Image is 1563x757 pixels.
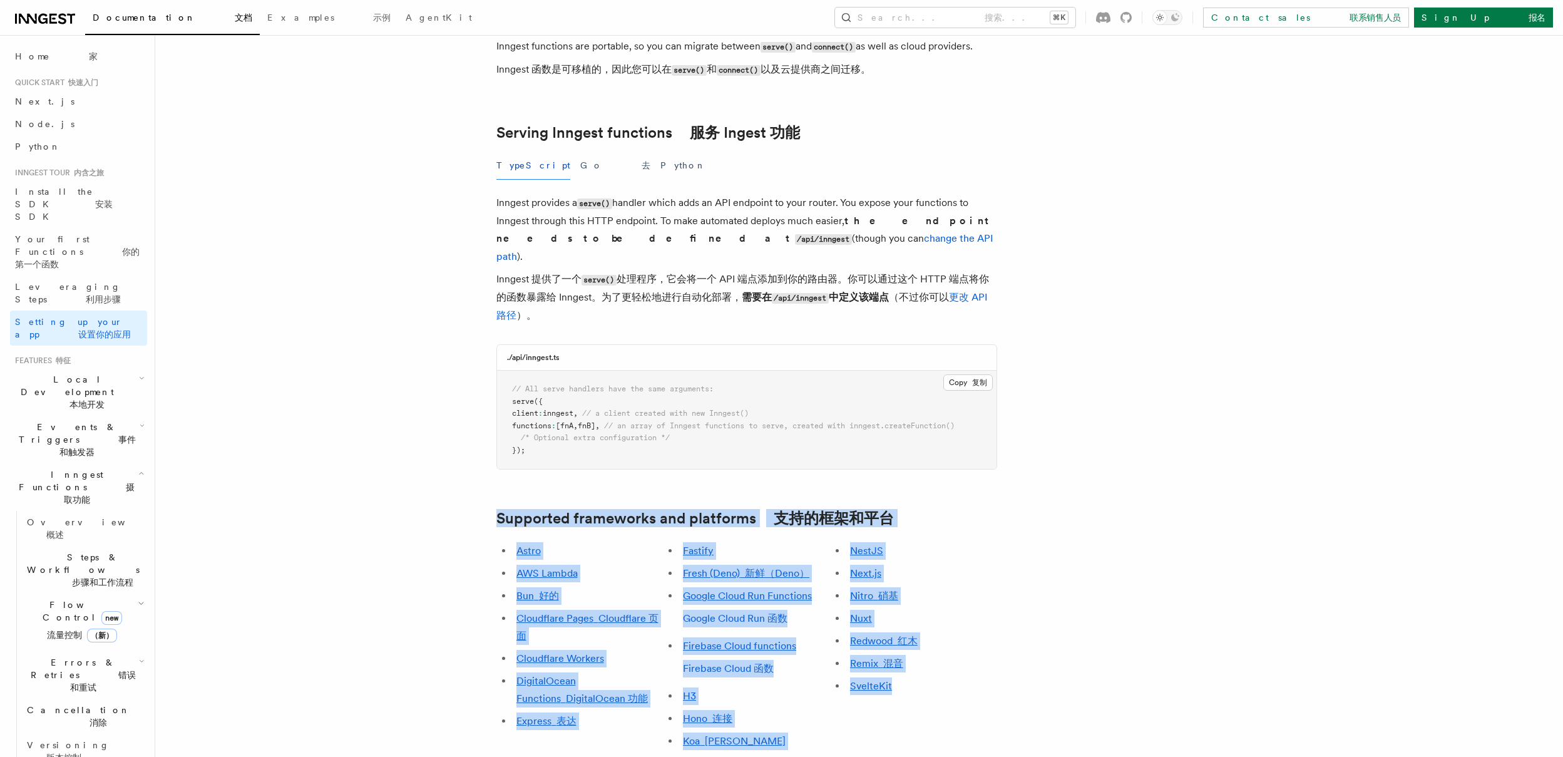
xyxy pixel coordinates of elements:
[717,65,761,76] code: connect()
[15,282,121,304] span: Leveraging Steps
[850,590,898,602] a: Nitro 硝基
[1050,11,1068,24] kbd: ⌘K
[512,384,714,393] span: // All serve handlers have the same arguments:
[15,96,74,106] span: Next.js
[496,38,997,84] p: Inngest functions are portable, so you can migrate between and as well as cloud providers.
[850,612,872,624] a: Nuxt
[521,433,670,442] span: /* Optional extra configuration */
[89,51,98,61] font: 家
[10,356,71,366] span: Features
[496,63,871,75] font: Inngest 函数是可移植的，因此您可以在 和 以及云提供商之间迁移。
[512,397,534,406] span: serve
[705,735,786,747] font: [PERSON_NAME]
[10,373,139,411] span: Local Development
[850,680,892,692] a: SvelteKit
[10,90,147,113] a: Next.js
[712,713,732,724] font: 连接
[46,530,64,540] font: 概述
[496,152,570,180] button: TypeScript
[1350,13,1401,23] font: 联系销售人员
[15,317,131,339] span: Setting up your app
[512,446,525,455] span: });
[742,291,889,303] strong: 需要在 中定义该端点
[774,509,894,527] font: 支持的框架和平台
[516,715,577,727] a: Express 表达
[10,416,147,463] button: Events & Triggers 事件和触发器
[543,409,573,418] span: inngest
[496,273,989,321] font: Inngest 提供了一个 处理程序，它会将一个 API 端点添加到你的路由器。你可以通过这个 HTTP 端点将你的函数暴露给 Inngest。为了更轻松地进行自动化部署， （不过你可以 ）。
[683,713,732,724] a: Hono 连接
[878,590,898,602] font: 硝基
[10,276,147,311] a: Leveraging Steps 利用步骤
[683,590,812,624] a: Google Cloud Run FunctionsGoogle Cloud Run 函数
[573,409,578,418] span: ,
[10,228,147,276] a: Your first Functions 你的第一个函数
[538,409,543,418] span: :
[512,421,551,430] span: functions
[267,13,391,23] span: Examples
[850,635,918,647] a: Redwood 红木
[812,42,856,53] code: connect()
[406,13,472,23] span: AgentKit
[47,630,117,640] font: 流量控制
[582,275,617,286] code: serve()
[373,13,391,23] font: 示例
[10,180,147,228] a: Install the SDK 安装 SDK
[496,510,894,527] a: Supported frameworks and platforms 支持的框架和平台
[539,590,559,602] font: 好的
[580,152,650,180] button: Go
[22,511,147,546] a: Overview 概述
[516,675,648,704] a: DigitalOcean Functions DigitalOcean 功能
[10,463,147,511] button: Inngest Functions 摄取功能
[566,693,648,704] font: DigitalOcean 功能
[556,715,577,727] font: 表达
[1152,10,1182,25] button: Toggle dark mode
[22,699,147,734] button: Cancellation 消除
[10,168,104,178] span: Inngest tour
[683,690,696,702] a: H3
[577,198,612,209] code: serve()
[573,421,578,430] span: ,
[22,546,147,594] button: Steps & Workflows 步骤和工作流程
[660,152,706,180] button: Python
[516,567,578,579] a: AWS Lambda
[15,187,113,222] span: Install the SDK
[534,397,543,406] span: ({
[512,409,538,418] span: client
[850,657,903,669] a: Remix 混音
[516,612,659,642] a: Cloudflare Pages Cloudflare 页面
[642,160,650,170] font: 去
[10,78,98,88] span: Quick start
[1529,13,1545,23] font: 报名
[551,421,556,430] span: :
[10,368,147,416] button: Local Development 本地开发
[683,545,714,557] a: Fastify
[69,399,105,409] font: 本地开发
[795,234,852,245] code: /api/inngest
[761,42,796,53] code: serve()
[556,421,573,430] span: [fnA
[15,234,140,269] span: Your first Functions
[604,421,955,430] span: // an array of Inngest functions to serve, created with inngest.createFunction()
[78,329,131,339] font: 设置你的应用
[672,65,707,76] code: serve()
[56,356,71,365] font: 特征
[235,13,252,23] font: 文档
[22,551,159,589] span: Steps & Workflows
[68,78,98,87] font: 快速入门
[683,612,787,624] font: Google Cloud Run 函数
[10,468,138,506] span: Inngest Functions
[10,311,147,346] a: Setting up your app 设置你的应用
[398,4,479,34] a: AgentKit
[578,421,595,430] span: fnB]
[1414,8,1553,28] a: Sign Up 报名
[15,119,74,129] span: Node.js
[87,629,117,642] span: （新）
[690,123,800,142] font: 服务 Ingest 功能
[1203,8,1409,28] a: Contact sales 联系销售人员
[943,374,993,391] button: Copy 复制
[507,353,560,363] h3: ./api/inngest.ts
[582,409,749,418] span: // a client created with new Inngest()
[15,50,98,63] span: Home
[683,662,774,674] font: Firebase Cloud 函数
